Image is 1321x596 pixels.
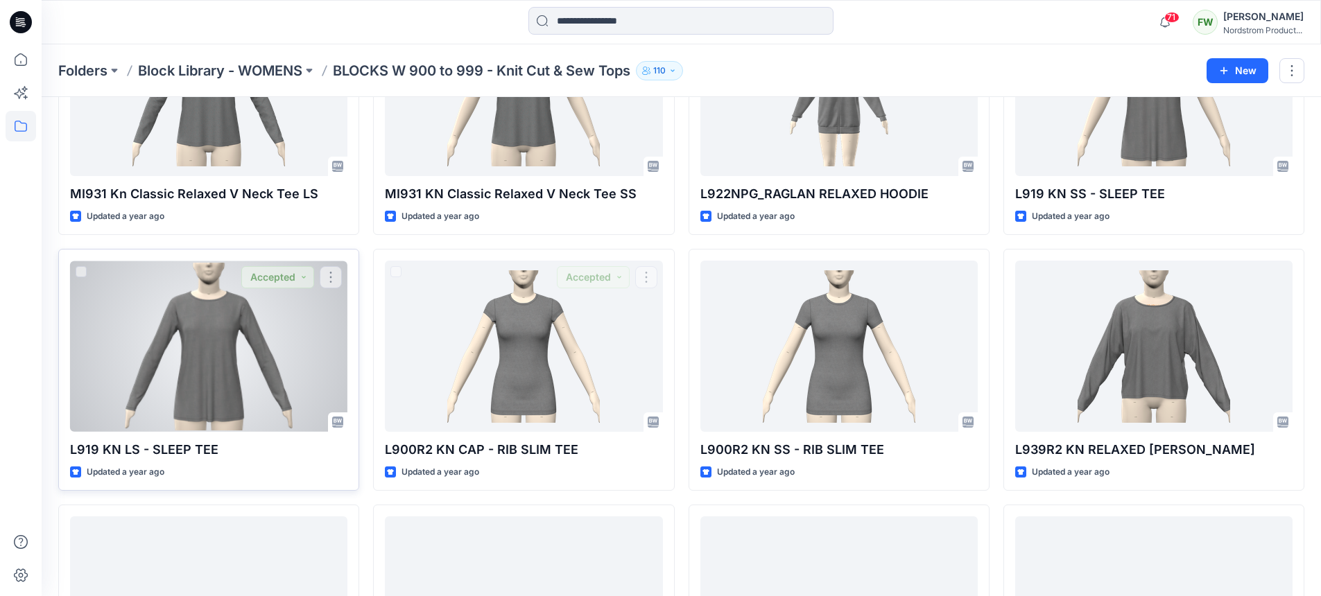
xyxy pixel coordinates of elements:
p: Updated a year ago [717,465,795,480]
p: BLOCKS W 900 to 999 - Knit Cut & Sew Tops [333,61,630,80]
p: Updated a year ago [717,209,795,224]
p: Updated a year ago [87,465,164,480]
p: Updated a year ago [402,209,479,224]
a: L900R2 KN CAP - RIB SLIM TEE [385,261,662,432]
p: L939R2 KN RELAXED [PERSON_NAME] [1015,440,1293,459]
p: L922NPG_RAGLAN RELAXED HOODIE [700,184,978,204]
p: L900R2 KN CAP - RIB SLIM TEE [385,440,662,459]
p: L919 KN LS - SLEEP TEE [70,440,347,459]
p: MI931 KN Classic Relaxed V Neck Tee SS [385,184,662,204]
button: 110 [636,61,683,80]
div: FW [1193,10,1218,35]
p: L900R2 KN SS - RIB SLIM TEE [700,440,978,459]
p: Updated a year ago [1032,209,1110,224]
a: L919 KN LS - SLEEP TEE [70,261,347,432]
p: Updated a year ago [402,465,479,480]
p: MI931 Kn Classic Relaxed V Neck Tee LS [70,184,347,204]
a: L900R2 KN SS - RIB SLIM TEE [700,261,978,432]
a: Block Library - WOMENS [138,61,302,80]
a: L939R2 KN RELAXED LS DOLMAN [1015,261,1293,432]
div: Nordstrom Product... [1223,25,1304,35]
p: L919 KN SS - SLEEP TEE [1015,184,1293,204]
p: 110 [653,63,666,78]
button: New [1207,58,1268,83]
div: [PERSON_NAME] [1223,8,1304,25]
span: 71 [1164,12,1180,23]
p: Updated a year ago [1032,465,1110,480]
p: Updated a year ago [87,209,164,224]
a: Folders [58,61,107,80]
